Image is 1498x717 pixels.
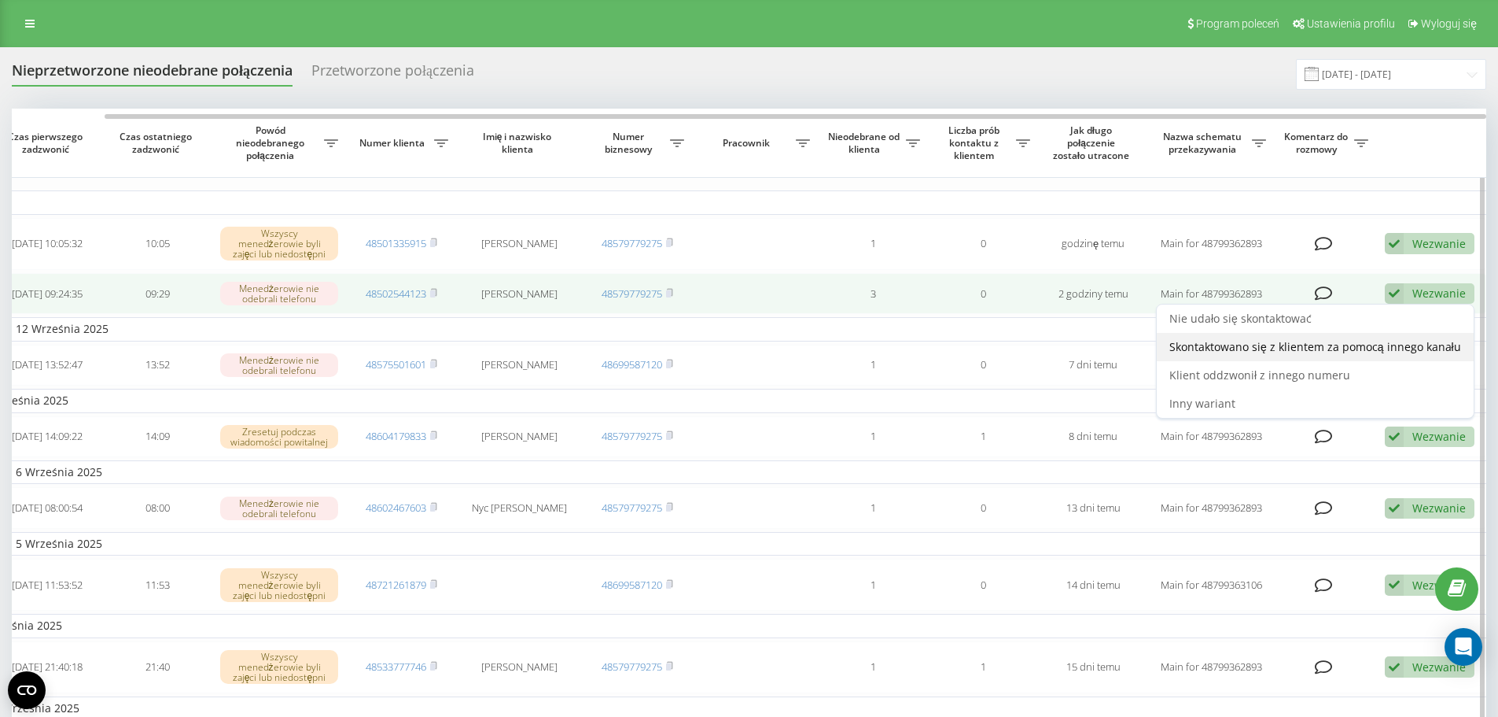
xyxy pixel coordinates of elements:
span: Numer klienta [354,137,434,150]
span: Klient oddzwonił z innego numeru [1169,368,1350,383]
a: 48721261879 [366,578,426,592]
td: 1 [818,416,928,458]
td: [PERSON_NAME] [456,641,582,693]
a: 48533777746 [366,660,426,674]
div: Open Intercom Messenger [1445,628,1482,666]
span: Nie udało się skontaktować [1169,311,1312,326]
div: Menedżerowie nie odebrali telefonu [220,497,338,520]
a: 48579779275 [602,660,662,674]
div: Menedżerowie nie odebrali telefonu [220,282,338,305]
td: 1 [818,487,928,529]
span: Komentarz do rozmowy [1282,131,1354,155]
td: [PERSON_NAME] [456,218,582,270]
td: 0 [928,487,1038,529]
span: Liczba prób kontaktu z klientem [936,124,1016,161]
td: 14 dni temu [1038,559,1148,611]
a: 48579779275 [602,501,662,515]
div: Wezwanie [1412,286,1466,301]
span: Ustawienia profilu [1307,17,1395,30]
span: Nazwa schematu przekazywania [1156,131,1252,155]
a: 48502544123 [366,286,426,301]
td: Main for 48799362893 [1148,487,1274,529]
td: 14:09 [102,416,212,458]
button: Open CMP widget [8,671,46,709]
span: Powód nieodebranego połączenia [220,124,324,161]
a: 48602467603 [366,501,426,515]
td: 8 dni temu [1038,416,1148,458]
td: 11:53 [102,559,212,611]
div: Wszyscy menedżerowie byli zajęci lub niedostępni [220,568,338,603]
div: Wezwanie [1412,660,1466,674]
td: 08:00 [102,487,212,529]
td: Main for 48799363106 [1148,345,1274,386]
a: 48579779275 [602,236,662,250]
td: 1 [928,641,1038,693]
a: 48699587120 [602,578,662,592]
span: Skontaktowano się z klientem za pomocą innego kanału [1169,339,1461,354]
div: Nieprzetworzone nieodebrane połączenia [12,62,293,87]
div: Wezwanie [1412,429,1466,444]
td: 1 [818,559,928,611]
td: 13 dni temu [1038,487,1148,529]
span: Czas pierwszego zadzwonić [5,131,90,155]
div: Przetworzone połączenia [311,62,474,87]
td: 13:52 [102,345,212,386]
a: 48579779275 [602,429,662,443]
td: 1 [818,641,928,693]
span: Numer biznesowy [590,131,670,155]
div: Wszyscy menedżerowie byli zajęci lub niedostępni [220,650,338,685]
td: Nyc [PERSON_NAME] [456,487,582,529]
td: Main for 48799362893 [1148,641,1274,693]
td: [PERSON_NAME] [456,345,582,386]
a: 48579779275 [602,286,662,301]
td: 7 dni temu [1038,345,1148,386]
div: Menedżerowie nie odebrali telefonu [220,353,338,377]
td: 0 [928,345,1038,386]
td: Main for 48799362893 [1148,416,1274,458]
td: [PERSON_NAME] [456,273,582,315]
a: 48699587120 [602,357,662,371]
td: 1 [818,345,928,386]
span: Czas ostatniego zadzwonić [115,131,200,155]
td: 0 [928,273,1038,315]
span: Nieodebrane od klienta [826,131,906,155]
div: Zresetuj podczas wiadomości powitalnej [220,425,338,449]
td: 09:29 [102,273,212,315]
span: Inny wariant [1169,396,1235,411]
td: 0 [928,559,1038,611]
td: 10:05 [102,218,212,270]
a: 48604179833 [366,429,426,443]
div: Wszyscy menedżerowie byli zajęci lub niedostępni [220,227,338,261]
a: 48575501601 [366,357,426,371]
div: Wezwanie [1412,236,1466,251]
td: 15 dni temu [1038,641,1148,693]
td: 21:40 [102,641,212,693]
td: 3 [818,273,928,315]
div: Wezwanie [1412,501,1466,516]
td: Main for 48799362893 [1148,273,1274,315]
td: 1 [818,218,928,270]
div: Wezwanie [1412,578,1466,593]
span: Pracownik [700,137,796,150]
td: 1 [928,416,1038,458]
td: Main for 48799362893 [1148,218,1274,270]
td: godzinę temu [1038,218,1148,270]
td: [PERSON_NAME] [456,416,582,458]
td: Main for 48799363106 [1148,559,1274,611]
td: 2 godziny temu [1038,273,1148,315]
span: Imię i nazwisko klienta [469,131,569,155]
a: 48501335915 [366,236,426,250]
span: Program poleceń [1196,17,1279,30]
span: Jak długo połączenie zostało utracone [1051,124,1135,161]
td: 0 [928,218,1038,270]
span: Wyloguj się [1421,17,1477,30]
